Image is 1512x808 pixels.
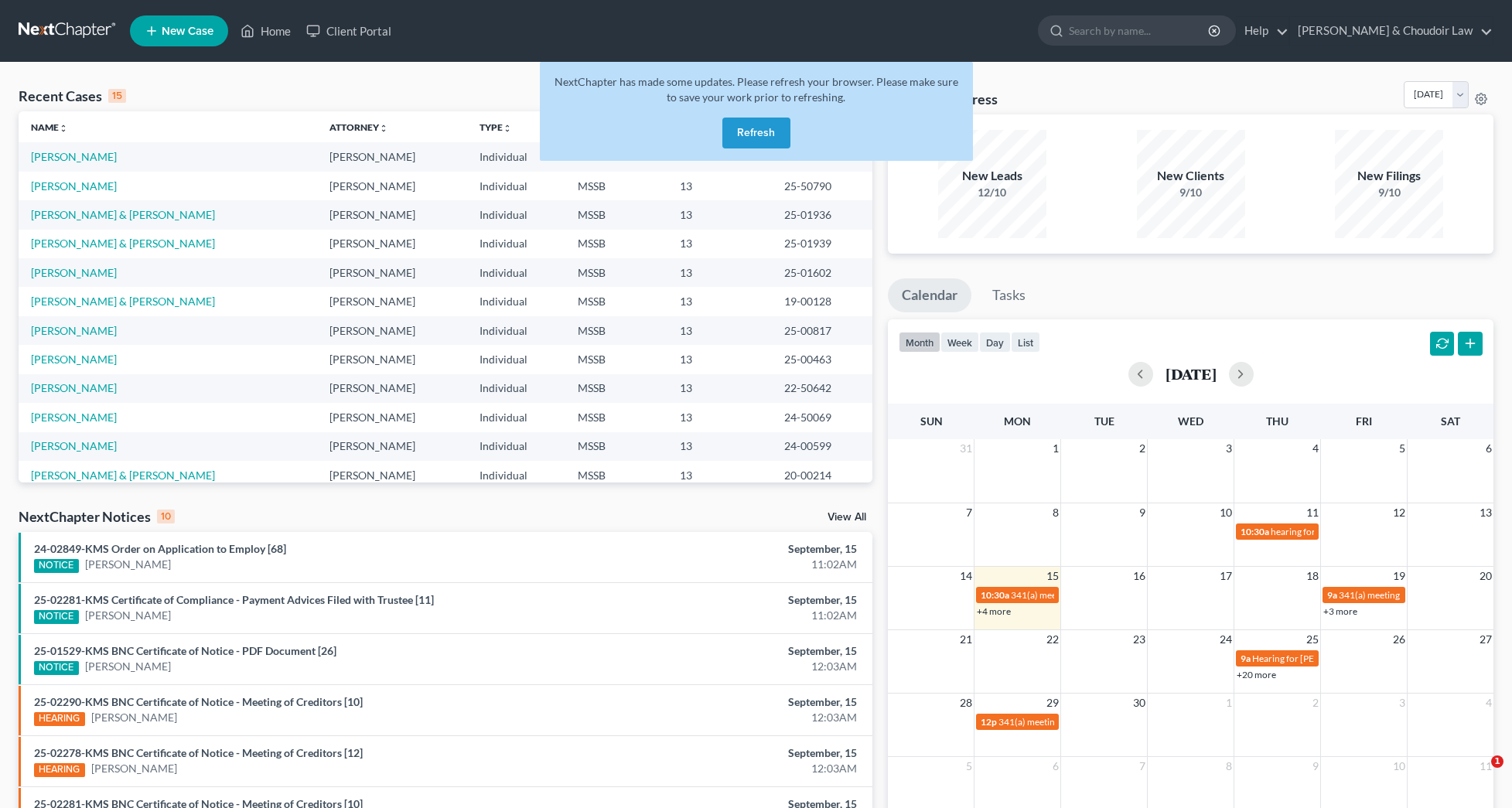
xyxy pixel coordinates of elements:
div: 12/10 [938,185,1046,200]
a: +4 more [977,605,1011,617]
span: 341(a) meeting for [PERSON_NAME] [1339,589,1488,601]
i: unfold_more [503,124,512,133]
span: 8 [1051,503,1060,522]
a: Typeunfold_more [480,121,512,133]
td: [PERSON_NAME] [317,374,466,403]
a: [PERSON_NAME] [31,266,117,279]
td: 19-00128 [772,287,872,315]
span: Fri [1356,414,1372,428]
td: [PERSON_NAME] [317,287,466,315]
a: 25-02278-KMS BNC Certificate of Notice - Meeting of Creditors [12] [34,746,363,759]
a: [PERSON_NAME] [31,150,117,163]
span: NextChapter has made some updates. Please refresh your browser. Please make sure to save your wor... [555,75,958,104]
span: 26 [1391,630,1407,649]
div: September, 15 [593,541,857,557]
a: [PERSON_NAME] [31,439,117,452]
td: Individual [467,432,565,461]
span: 4 [1311,439,1320,458]
a: Home [233,17,299,45]
td: MSSB [565,230,667,258]
span: New Case [162,26,213,37]
td: Individual [467,200,565,229]
td: 13 [667,200,772,229]
td: 13 [667,461,772,489]
span: 23 [1131,630,1147,649]
div: 12:03AM [593,659,857,674]
td: MSSB [565,345,667,373]
div: NOTICE [34,610,79,624]
span: 7 [1138,757,1147,776]
span: 6 [1484,439,1493,458]
span: 11 [1305,503,1320,522]
a: 25-02290-KMS BNC Certificate of Notice - Meeting of Creditors [10] [34,695,363,708]
span: 9a [1241,653,1251,664]
div: September, 15 [593,643,857,659]
a: [PERSON_NAME] & [PERSON_NAME] [31,208,215,221]
td: [PERSON_NAME] [317,403,466,431]
td: Individual [467,258,565,287]
td: [PERSON_NAME] [317,230,466,258]
div: New Leads [938,167,1046,185]
span: 8 [1224,757,1234,776]
a: [PERSON_NAME] [31,411,117,424]
a: Tasks [978,278,1039,312]
span: Hearing for [PERSON_NAME] [1252,653,1373,664]
div: Recent Cases [19,87,126,105]
td: 13 [667,287,772,315]
td: Individual [467,230,565,258]
div: 11:02AM [593,608,857,623]
a: [PERSON_NAME] [31,324,117,337]
a: 25-02281-KMS Certificate of Compliance - Payment Advices Filed with Trustee [11] [34,593,434,606]
span: 341(a) meeting for [PERSON_NAME] [998,716,1148,728]
span: 22 [1045,630,1060,649]
td: 24-00599 [772,432,872,461]
a: [PERSON_NAME] [31,381,117,394]
span: 1 [1051,439,1060,458]
a: 25-01529-KMS BNC Certificate of Notice - PDF Document [26] [34,644,336,657]
td: 13 [667,172,772,200]
a: [PERSON_NAME] & Choudoir Law [1290,17,1493,45]
td: 24-50069 [772,403,872,431]
span: Wed [1178,414,1203,428]
td: MSSB [565,287,667,315]
a: Help [1237,17,1288,45]
span: Sat [1441,414,1460,428]
span: 25 [1305,630,1320,649]
span: 7 [964,503,974,522]
td: 25-50790 [772,172,872,200]
td: [PERSON_NAME] [317,432,466,461]
td: Individual [467,172,565,200]
td: [PERSON_NAME] [317,258,466,287]
span: 10 [1391,757,1407,776]
span: 10:30a [1241,526,1269,537]
span: 18 [1305,567,1320,585]
a: Calendar [888,278,971,312]
div: New Clients [1137,167,1245,185]
i: unfold_more [379,124,388,133]
span: 2 [1311,694,1320,712]
div: NOTICE [34,559,79,573]
td: 25-00463 [772,345,872,373]
span: 5 [1398,439,1407,458]
span: Thu [1266,414,1288,428]
td: 13 [667,403,772,431]
span: hearing for [PERSON_NAME] [1271,526,1390,537]
span: 10:30a [981,589,1009,601]
span: 1 [1491,755,1503,768]
td: 13 [667,230,772,258]
td: Individual [467,316,565,345]
a: Client Portal [299,17,399,45]
div: September, 15 [593,745,857,761]
td: MSSB [565,316,667,345]
td: 25-00817 [772,316,872,345]
span: 12 [1391,503,1407,522]
span: 9 [1138,503,1147,522]
div: New Filings [1335,167,1443,185]
td: MSSB [565,258,667,287]
td: 13 [667,432,772,461]
td: 25-01602 [772,258,872,287]
span: 31 [958,439,974,458]
span: 9 [1311,757,1320,776]
span: 14 [958,567,974,585]
td: 13 [667,316,772,345]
